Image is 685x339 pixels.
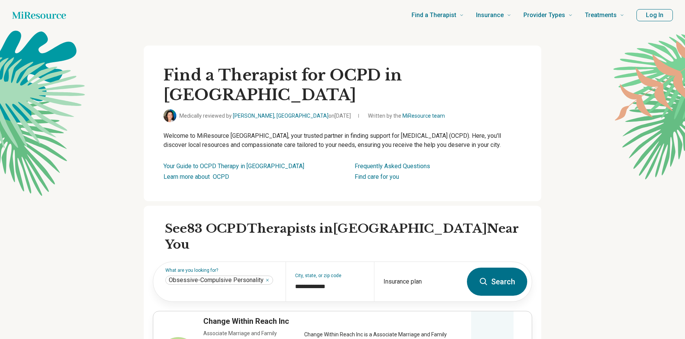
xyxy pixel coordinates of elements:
[476,10,504,20] span: Insurance
[402,113,445,119] a: MiResource team
[165,221,532,252] h2: See 83 OCPD Therapists in [GEOGRAPHIC_DATA] Near You
[412,10,456,20] span: Find a Therapist
[163,173,229,180] a: Learn more about OCPD
[523,10,565,20] span: Provider Types
[163,65,522,105] h1: Find a Therapist for OCPD in [GEOGRAPHIC_DATA]
[585,10,617,20] span: Treatments
[163,131,522,150] p: Welcome to MiResource [GEOGRAPHIC_DATA], your trusted partner in finding support for [MEDICAL_DAT...
[467,268,527,296] button: Search
[12,8,66,23] a: Home page
[368,112,445,120] span: Written by the
[169,276,264,284] span: Obsessive-Compulsive Personality
[636,9,673,21] button: Log In
[355,162,430,170] a: Frequently Asked Questions
[265,278,270,282] button: Obsessive-Compulsive Personality
[165,276,273,285] div: Obsessive-Compulsive Personality
[163,162,304,170] a: Your Guide to OCPD Therapy in [GEOGRAPHIC_DATA]
[355,173,399,180] a: Find care for you
[233,113,328,119] a: [PERSON_NAME], [GEOGRAPHIC_DATA]
[165,268,277,273] label: What are you looking for?
[328,113,351,119] span: on [DATE]
[179,112,351,120] span: Medically reviewed by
